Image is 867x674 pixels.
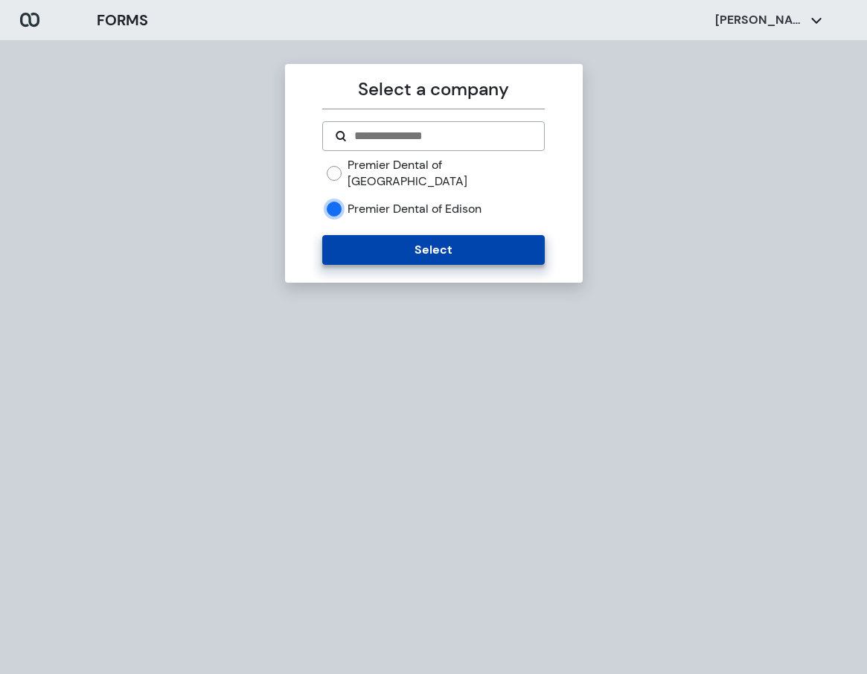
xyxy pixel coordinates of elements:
[322,235,545,265] button: Select
[322,76,545,103] p: Select a company
[97,9,148,31] h3: FORMS
[353,127,532,145] input: Search
[348,201,482,217] label: Premier Dental of Edison
[348,157,545,189] label: Premier Dental of [GEOGRAPHIC_DATA]
[715,12,804,28] p: [PERSON_NAME]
